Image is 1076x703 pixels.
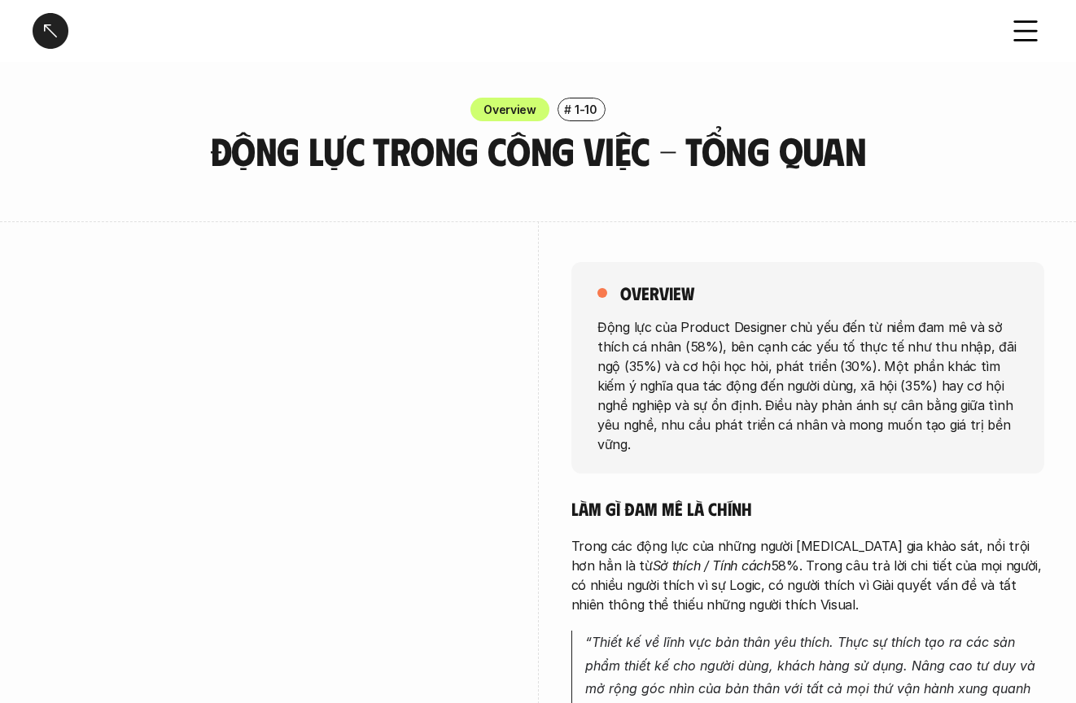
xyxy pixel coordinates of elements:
p: Overview [483,101,536,118]
h3: Động lực trong công việc - Tổng quan [192,129,884,172]
p: Động lực của Product Designer chủ yếu đến từ niềm đam mê và sở thích cá nhân (58%), bên cạnh các ... [597,317,1018,453]
p: Trong các động lực của những người [MEDICAL_DATA] gia khảo sát, nổi trội hơn hẳn là từ 58%. Trong... [571,536,1044,614]
h5: Làm gì đam mê là chính [571,497,1044,520]
p: 1-10 [575,101,597,118]
h6: # [564,103,571,116]
h5: overview [620,282,694,304]
em: Sở thích / Tính cách [653,557,771,574]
